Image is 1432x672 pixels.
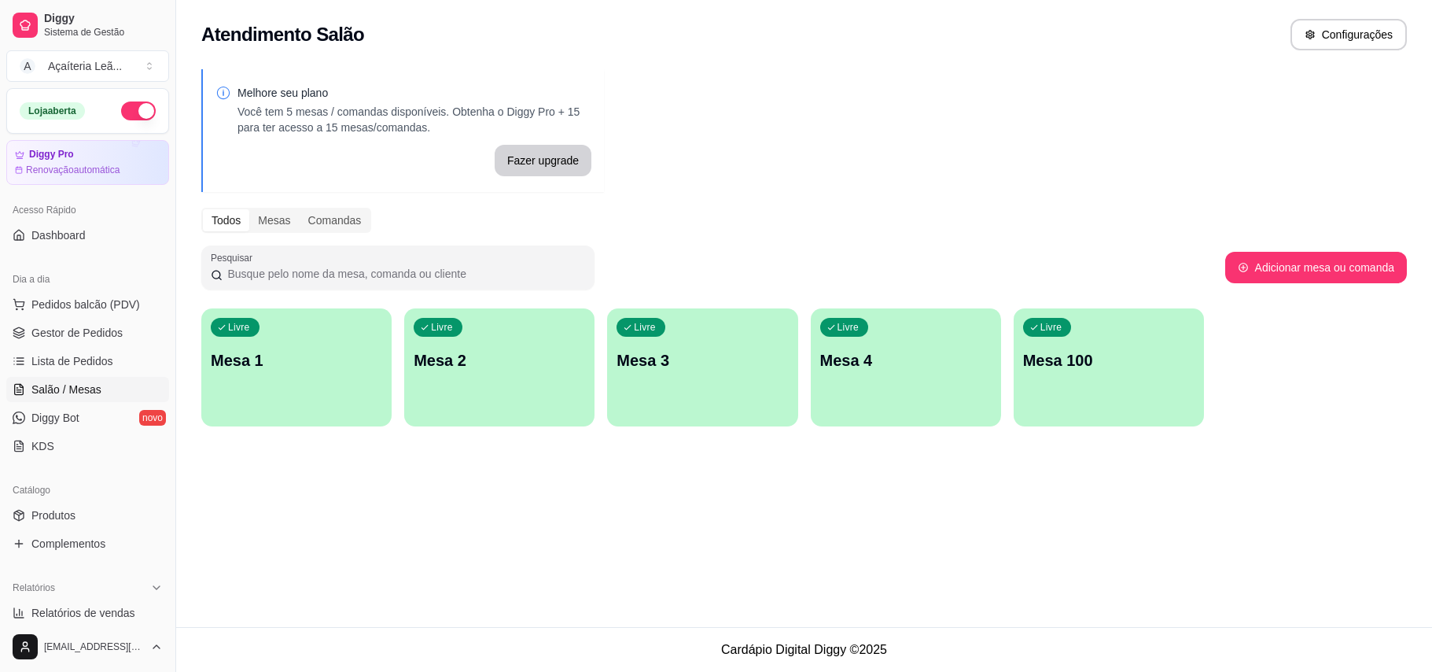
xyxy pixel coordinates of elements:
[121,102,156,120] button: Alterar Status
[634,321,656,334] p: Livre
[6,267,169,292] div: Dia a dia
[617,349,788,371] p: Mesa 3
[20,102,85,120] div: Loja aberta
[414,349,585,371] p: Mesa 2
[837,321,860,334] p: Livre
[6,503,169,528] a: Produtos
[300,209,370,231] div: Comandas
[48,58,122,74] div: Açaíteria Leã ...
[31,410,79,426] span: Diggy Bot
[6,628,169,666] button: [EMAIL_ADDRESS][DOMAIN_NAME]
[31,382,101,397] span: Salão / Mesas
[31,508,75,523] span: Produtos
[607,308,797,426] button: LivreMesa 3
[495,145,591,176] button: Fazer upgrade
[6,140,169,185] a: Diggy ProRenovaçãoautomática
[6,405,169,430] a: Diggy Botnovo
[404,308,595,426] button: LivreMesa 2
[237,85,591,101] p: Melhore seu plano
[31,353,113,369] span: Lista de Pedidos
[6,6,169,44] a: DiggySistema de Gestão
[811,308,1001,426] button: LivreMesa 4
[6,531,169,556] a: Complementos
[31,227,86,243] span: Dashboard
[249,209,299,231] div: Mesas
[6,349,169,374] a: Lista de Pedidos
[31,325,123,341] span: Gestor de Pedidos
[6,198,169,223] div: Acesso Rápido
[1023,349,1195,371] p: Mesa 100
[237,104,591,135] p: Você tem 5 mesas / comandas disponíveis. Obtenha o Diggy Pro + 15 para ter acesso a 15 mesas/coma...
[31,438,54,454] span: KDS
[44,641,144,653] span: [EMAIL_ADDRESS][DOMAIN_NAME]
[223,266,585,282] input: Pesquisar
[31,297,140,312] span: Pedidos balcão (PDV)
[44,12,163,26] span: Diggy
[1290,19,1407,50] button: Configurações
[1040,321,1062,334] p: Livre
[26,164,120,176] article: Renovação automática
[6,600,169,626] a: Relatórios de vendas
[211,349,382,371] p: Mesa 1
[6,320,169,345] a: Gestor de Pedidos
[29,149,74,161] article: Diggy Pro
[211,251,258,264] label: Pesquisar
[201,22,364,47] h2: Atendimento Salão
[6,434,169,459] a: KDS
[1014,308,1204,426] button: LivreMesa 100
[44,26,163,39] span: Sistema de Gestão
[20,58,35,74] span: A
[1225,252,1407,283] button: Adicionar mesa ou comanda
[31,605,135,621] span: Relatórios de vendas
[6,377,169,402] a: Salão / Mesas
[6,223,169,248] a: Dashboard
[6,50,169,82] button: Select a team
[228,321,250,334] p: Livre
[203,209,249,231] div: Todos
[13,582,55,594] span: Relatórios
[820,349,992,371] p: Mesa 4
[31,536,105,552] span: Complementos
[6,478,169,503] div: Catálogo
[6,292,169,317] button: Pedidos balcão (PDV)
[431,321,453,334] p: Livre
[201,308,392,426] button: LivreMesa 1
[176,627,1432,672] footer: Cardápio Digital Diggy © 2025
